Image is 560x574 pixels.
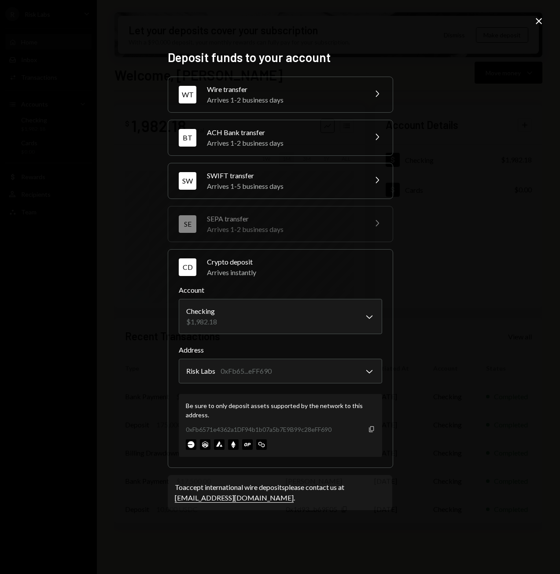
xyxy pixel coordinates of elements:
div: Wire transfer [207,84,361,95]
div: Arrives 1-2 business days [207,224,361,235]
div: Crypto deposit [207,257,382,267]
img: avalanche-mainnet [214,439,225,450]
div: Arrives 1-2 business days [207,95,361,105]
div: Arrives 1-2 business days [207,138,361,148]
img: polygon-mainnet [256,439,267,450]
button: Address [179,359,382,383]
img: arbitrum-mainnet [200,439,210,450]
button: SWSWIFT transferArrives 1-5 business days [168,163,393,199]
button: BTACH Bank transferArrives 1-2 business days [168,120,393,155]
img: ethereum-mainnet [228,439,239,450]
button: SESEPA transferArrives 1-2 business days [168,206,393,242]
a: [EMAIL_ADDRESS][DOMAIN_NAME] [175,493,294,503]
label: Account [179,285,382,295]
div: Arrives 1-5 business days [207,181,361,191]
div: BT [179,129,196,147]
button: CDCrypto depositArrives instantly [168,250,393,285]
div: SE [179,215,196,233]
div: Be sure to only deposit assets supported by the network to this address. [186,401,375,419]
div: SEPA transfer [207,213,361,224]
div: ACH Bank transfer [207,127,361,138]
h2: Deposit funds to your account [168,49,392,66]
button: WTWire transferArrives 1-2 business days [168,77,393,112]
div: CDCrypto depositArrives instantly [179,285,382,457]
div: SW [179,172,196,190]
button: Account [179,299,382,334]
div: Arrives instantly [207,267,382,278]
div: WT [179,86,196,103]
label: Address [179,345,382,355]
img: base-mainnet [186,439,196,450]
div: 0xFb65...eFF690 [221,366,272,376]
div: SWIFT transfer [207,170,361,181]
div: To accept international wire deposits please contact us at . [175,482,385,503]
div: CD [179,258,196,276]
div: 0xFb6571e4362a1DF94b1b07a5b7E9B99c28eFF690 [186,425,332,434]
img: optimism-mainnet [242,439,253,450]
